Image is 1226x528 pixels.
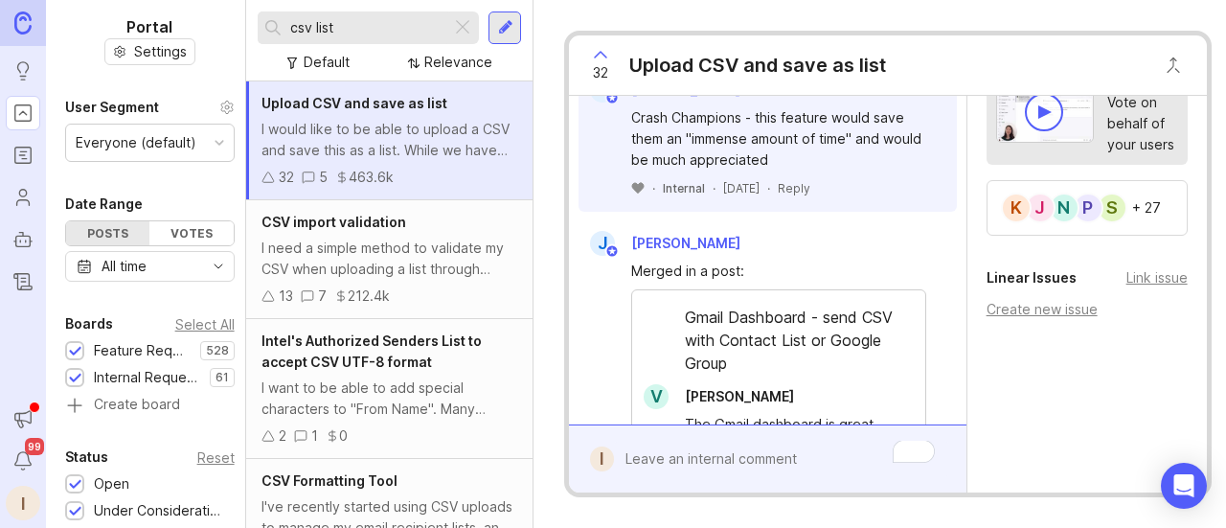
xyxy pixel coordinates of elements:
div: J [590,231,615,256]
a: Intel's Authorized Senders List to accept CSV UTF-8 formatI want to be able to add special charac... [246,319,533,459]
a: Ideas [6,54,40,88]
p: 528 [206,343,229,358]
div: Relevance [424,52,492,73]
div: Create new issue [987,299,1188,320]
div: K [1001,193,1032,223]
div: 0 [339,425,348,447]
img: Canny Home [14,11,32,34]
button: Announcements [6,402,40,436]
span: CSV import validation [261,214,406,230]
div: S [1097,193,1127,223]
a: J[PERSON_NAME] [579,231,756,256]
div: J [1025,193,1056,223]
div: Boards [65,312,113,335]
div: Merged in a post: [631,261,925,282]
div: Open Intercom Messenger [1161,463,1207,509]
a: Roadmaps [6,138,40,172]
a: Create board [65,398,235,415]
img: member badge [605,244,620,259]
div: Crash Champions - this feature would save them an "immense amount of time" and would be much appr... [631,107,925,171]
div: 212.4k [348,286,390,307]
p: 61 [216,370,229,385]
div: Under Consideration [94,500,225,521]
div: Votes [149,221,233,245]
div: 32 [279,167,294,188]
div: 7 [318,286,327,307]
div: 463.6k [349,167,394,188]
div: Feature Requests [94,340,191,361]
a: V[PERSON_NAME] [632,384,809,409]
span: 99 [25,438,44,455]
div: Posts [66,221,149,245]
button: I [6,486,40,520]
div: Linear Issues [987,266,1077,289]
div: Reply [778,180,810,196]
span: 32 [593,62,608,83]
div: 13 [279,286,293,307]
span: Settings [134,42,187,61]
div: V [644,384,669,409]
div: · [713,180,715,196]
button: Notifications [6,444,40,478]
div: · [767,180,770,196]
div: I [590,447,613,471]
span: Intel's Authorized Senders List to accept CSV UTF-8 format [261,333,482,370]
button: Close button [1154,46,1192,84]
div: P [1073,193,1103,223]
div: Internal [663,180,705,196]
div: I need a simple method to validate my CSV when uploading a list through Gmail Dashboard Sending. ... [261,238,517,280]
svg: toggle icon [203,259,234,274]
div: All time [102,256,147,277]
div: 5 [319,167,328,188]
a: Changelog [6,264,40,299]
div: I want to be able to add special characters to "From Name". Many customers have accents in their ... [261,378,517,420]
div: N [1049,193,1079,223]
div: Internal Requests [94,367,200,388]
span: [PERSON_NAME] [631,235,740,251]
div: 1 [311,425,318,447]
div: Select All [175,319,235,330]
div: + 27 [1132,201,1161,215]
div: Date Range [65,193,143,216]
span: [PERSON_NAME] [685,388,794,404]
div: Vote on behalf of your users [1107,92,1174,155]
div: Default [304,52,350,73]
a: Users [6,180,40,215]
div: Everyone (default) [76,132,196,153]
div: Status [65,446,108,469]
a: Autopilot [6,222,40,257]
button: Settings [104,38,195,65]
div: User Segment [65,96,159,119]
img: member badge [605,91,620,105]
div: Gmail Dashboard - send CSV with Contact List or Google Group [632,306,924,384]
div: Link issue [1126,267,1188,288]
h1: Portal [126,15,172,38]
div: · [652,180,655,196]
img: video-thumbnail-vote-d41b83416815613422e2ca741bf692cc.jpg [996,79,1094,143]
span: Upload CSV and save as list [261,95,447,111]
time: [DATE] [723,181,760,195]
textarea: To enrich screen reader interactions, please activate Accessibility in Grammarly extension settings [614,441,949,477]
a: Portal [6,96,40,130]
div: Reset [197,452,235,463]
div: I would like to be able to upload a CSV and save this as a list. While we have list management se... [261,119,517,161]
input: Search... [290,17,443,38]
a: CSV import validationI need a simple method to validate my CSV when uploading a list through Gmai... [246,200,533,319]
a: Upload CSV and save as listI would like to be able to upload a CSV and save this as a list. While... [246,81,533,200]
div: 2 [279,425,286,447]
span: CSV Formatting Tool [261,472,397,489]
div: Open [94,473,129,494]
div: Upload CSV and save as list [629,52,886,79]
